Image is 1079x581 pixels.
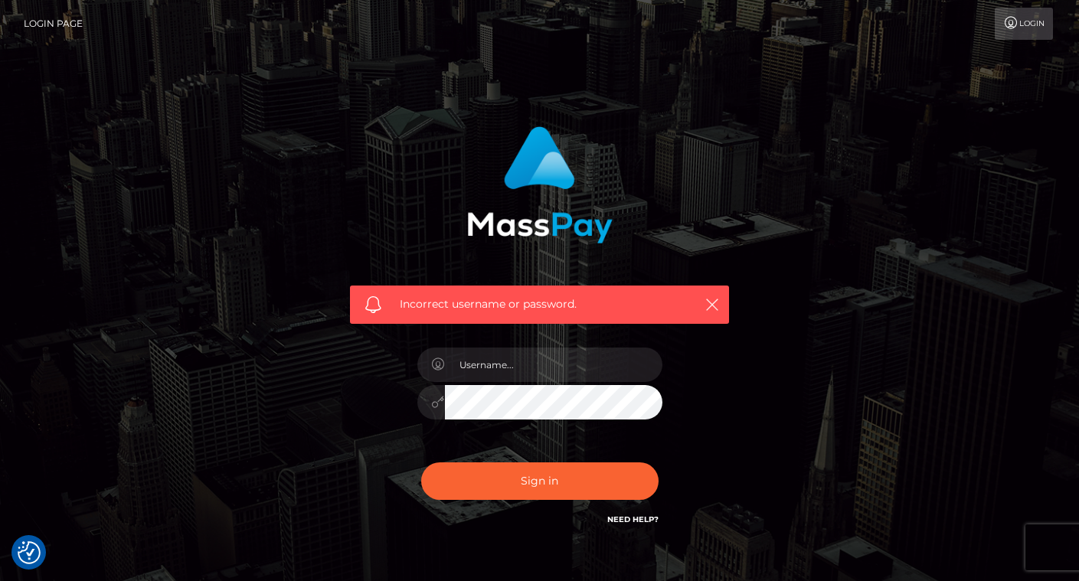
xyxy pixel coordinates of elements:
[445,348,662,382] input: Username...
[995,8,1053,40] a: Login
[400,296,679,312] span: Incorrect username or password.
[421,462,659,500] button: Sign in
[18,541,41,564] img: Revisit consent button
[24,8,83,40] a: Login Page
[18,541,41,564] button: Consent Preferences
[467,126,613,243] img: MassPay Login
[607,514,659,524] a: Need Help?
